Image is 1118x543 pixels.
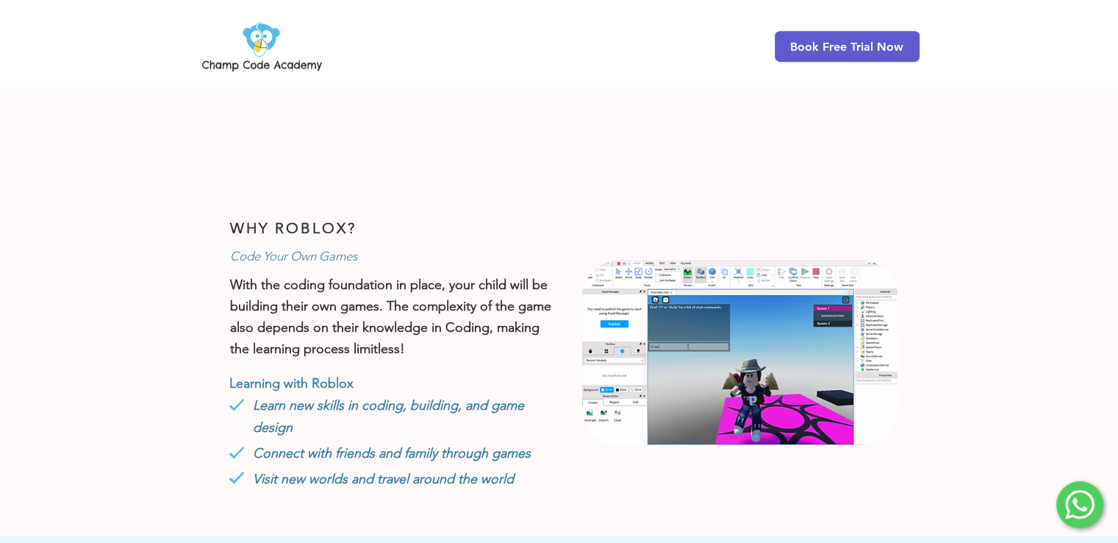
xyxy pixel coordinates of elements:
span: Book Free Trial Now [790,40,903,54]
span: WHY ROBLOX? [230,219,356,237]
a: Book Free Trial Now [775,31,920,62]
img: Roblox ss.PNG [582,260,897,445]
span: Connect with friends and family through games [253,445,531,461]
span: Learn new skills in coding, building, and game design [253,397,524,436]
span: Code Your Own Games [230,249,357,263]
img: Champ Code Academy Logo PNG.png [199,18,325,75]
p: With the coding foundation in place, your child will be building their own games. The complexity ... [230,274,561,359]
span: Learning with Roblox [229,375,354,391]
span: Visit new worlds and travel around the world [253,471,514,487]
